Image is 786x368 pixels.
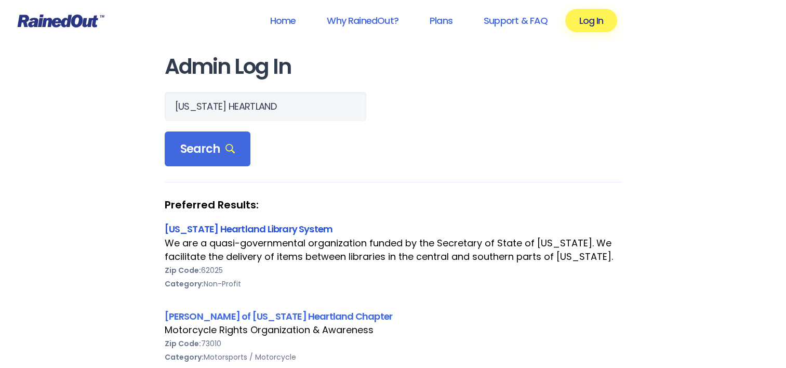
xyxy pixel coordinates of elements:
[416,9,466,32] a: Plans
[180,142,235,156] span: Search
[165,236,622,264] div: We are a quasi-governmental organization funded by the Secretary of State of [US_STATE]. We facil...
[165,323,622,337] div: Motorcycle Rights Organization & Awareness
[313,9,412,32] a: Why RainedOut?
[165,352,204,362] b: Category:
[165,222,622,236] div: [US_STATE] Heartland Library System
[165,265,201,275] b: Zip Code:
[165,309,622,323] div: [PERSON_NAME] of [US_STATE] Heartland Chapter
[165,277,622,291] div: Non-Profit
[165,92,366,121] input: Search Orgs…
[165,264,622,277] div: 62025
[165,350,622,364] div: Motorsports / Motorcycle
[165,310,393,323] a: [PERSON_NAME] of [US_STATE] Heartland Chapter
[165,337,622,350] div: 73010
[470,9,561,32] a: Support & FAQ
[165,338,201,349] b: Zip Code:
[165,222,333,235] a: [US_STATE] Heartland Library System
[565,9,617,32] a: Log In
[165,279,204,289] b: Category:
[165,198,622,212] strong: Preferred Results:
[165,132,251,167] div: Search
[165,55,622,78] h1: Admin Log In
[256,9,309,32] a: Home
